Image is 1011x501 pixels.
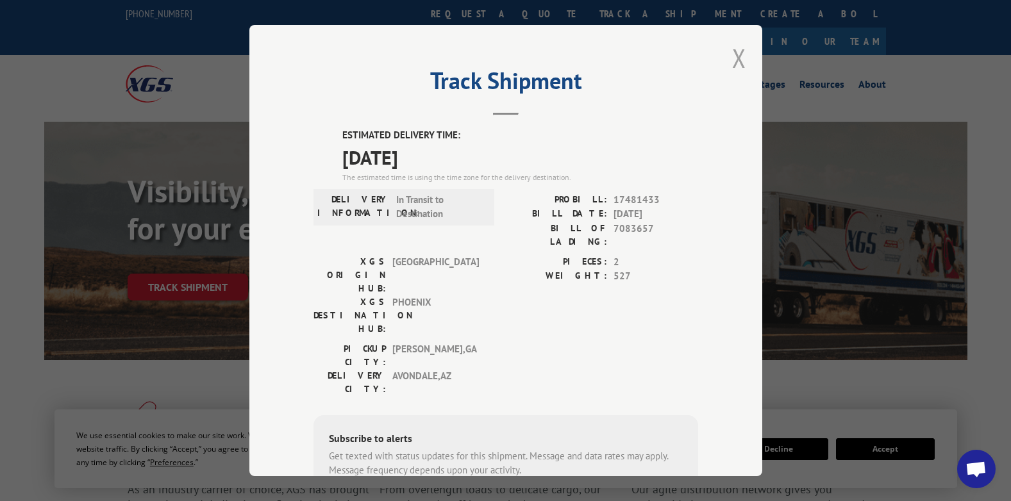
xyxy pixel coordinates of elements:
div: The estimated time is using the time zone for the delivery destination. [342,172,698,183]
label: BILL DATE: [506,207,607,222]
span: [PERSON_NAME] , GA [392,342,479,369]
label: XGS ORIGIN HUB: [313,255,386,295]
span: AVONDALE , AZ [392,369,479,396]
span: 7083657 [614,222,698,249]
label: DELIVERY INFORMATION: [317,193,390,222]
span: 17481433 [614,193,698,208]
h2: Track Shipment [313,72,698,96]
label: XGS DESTINATION HUB: [313,295,386,336]
span: 527 [614,269,698,284]
span: [DATE] [342,143,698,172]
label: ESTIMATED DELIVERY TIME: [342,128,698,143]
div: Subscribe to alerts [329,431,683,449]
span: PHOENIX [392,295,479,336]
label: BILL OF LADING: [506,222,607,249]
label: DELIVERY CITY: [313,369,386,396]
span: [GEOGRAPHIC_DATA] [392,255,479,295]
label: PROBILL: [506,193,607,208]
label: WEIGHT: [506,269,607,284]
label: PIECES: [506,255,607,270]
span: [DATE] [614,207,698,222]
span: In Transit to Destination [396,193,483,222]
div: Get texted with status updates for this shipment. Message and data rates may apply. Message frequ... [329,449,683,478]
span: 2 [614,255,698,270]
button: Close modal [732,41,746,75]
div: Open chat [957,450,996,488]
label: PICKUP CITY: [313,342,386,369]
